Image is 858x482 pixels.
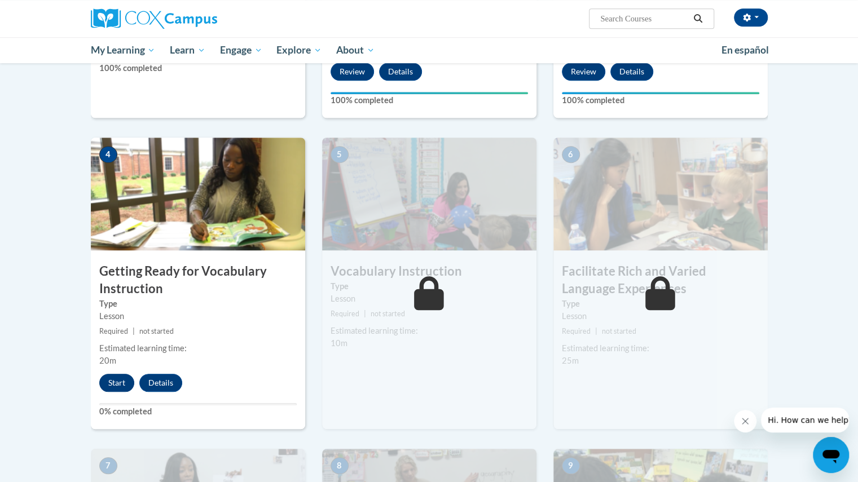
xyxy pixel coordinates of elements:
[133,327,135,335] span: |
[734,410,756,432] iframe: Close message
[91,138,305,250] img: Course Image
[813,437,849,473] iframe: Button to launch messaging window
[322,263,536,280] h3: Vocabulary Instruction
[379,63,422,81] button: Details
[553,263,768,298] h3: Facilitate Rich and Varied Language Experiences
[331,309,359,318] span: Required
[99,457,117,474] span: 7
[331,280,528,293] label: Type
[91,8,217,29] img: Cox Campus
[91,8,305,29] a: Cox Campus
[562,146,580,163] span: 6
[371,309,405,318] span: not started
[562,356,579,365] span: 25m
[562,92,759,94] div: Your progress
[331,325,528,337] div: Estimated learning time:
[734,8,768,26] button: Account Settings
[331,293,528,305] div: Lesson
[139,374,182,392] button: Details
[562,327,591,335] span: Required
[170,43,205,57] span: Learn
[562,63,605,81] button: Review
[689,12,706,25] button: Search
[599,12,689,25] input: Search Courses
[99,327,128,335] span: Required
[322,138,536,250] img: Course Image
[99,146,117,163] span: 4
[162,37,213,63] a: Learn
[74,37,785,63] div: Main menu
[99,405,297,418] label: 0% completed
[331,457,349,474] span: 8
[7,8,91,17] span: Hi. How can we help?
[99,356,116,365] span: 20m
[83,37,163,63] a: My Learning
[269,37,329,63] a: Explore
[139,327,174,335] span: not started
[562,94,759,107] label: 100% completed
[90,43,155,57] span: My Learning
[331,94,528,107] label: 100% completed
[336,43,375,57] span: About
[714,38,776,62] a: En español
[602,327,636,335] span: not started
[276,43,322,57] span: Explore
[91,263,305,298] h3: Getting Ready for Vocabulary Instruction
[99,342,297,355] div: Estimated learning time:
[721,44,769,56] span: En español
[562,298,759,310] label: Type
[562,310,759,322] div: Lesson
[562,342,759,355] div: Estimated learning time:
[331,338,347,348] span: 10m
[331,92,528,94] div: Your progress
[553,138,768,250] img: Course Image
[562,457,580,474] span: 9
[610,63,653,81] button: Details
[213,37,270,63] a: Engage
[331,63,374,81] button: Review
[761,408,849,432] iframe: Message from company
[331,146,349,163] span: 5
[99,298,297,310] label: Type
[220,43,262,57] span: Engage
[99,310,297,322] div: Lesson
[99,62,297,74] label: 100% completed
[595,327,597,335] span: |
[364,309,366,318] span: |
[329,37,382,63] a: About
[99,374,134,392] button: Start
